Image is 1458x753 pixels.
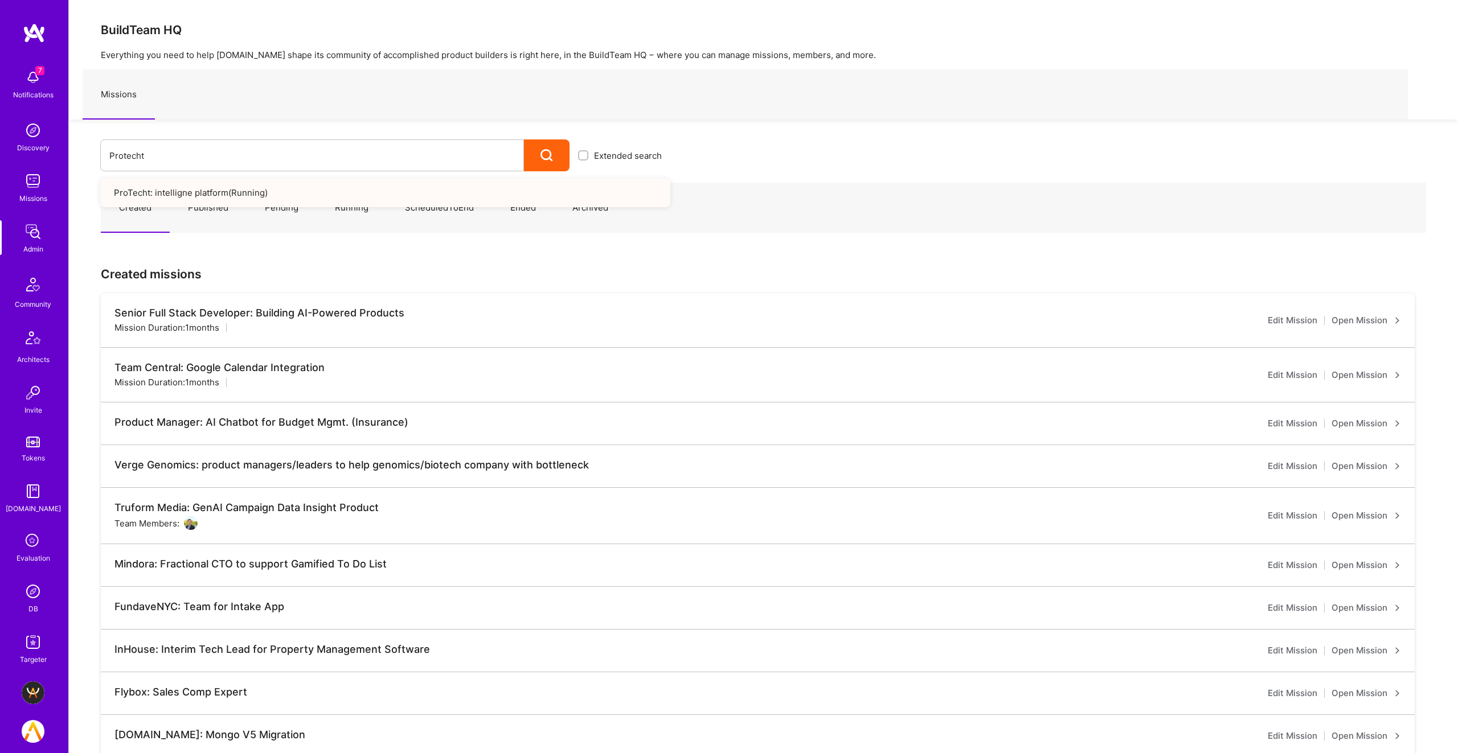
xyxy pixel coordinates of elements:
div: Senior Full Stack Developer: Building AI-Powered Products [114,307,404,319]
a: Open Mission [1332,686,1401,700]
img: A.Team: internal dev team - join us in developing the A.Team platform [22,720,44,743]
div: Admin [23,243,43,255]
a: Edit Mission [1268,417,1317,430]
input: What type of mission are you looking for? [109,141,515,170]
div: [DOMAIN_NAME] [6,503,61,515]
img: Skill Targeter [22,631,44,653]
a: Edit Mission [1268,459,1317,473]
div: Discovery [17,142,50,154]
a: ProTecht: intelligne platform(Running) [100,178,670,207]
a: Edit Mission [1268,644,1317,657]
i: icon ArrowRight [1394,420,1401,427]
h3: BuildTeam HQ [101,23,1426,37]
img: Community [19,271,47,298]
a: Open Mission [1332,729,1401,743]
div: Architects [17,353,50,365]
i: icon ArrowRight [1394,690,1401,697]
a: Open Mission [1332,417,1401,430]
a: Edit Mission [1268,558,1317,572]
div: Notifications [13,89,54,101]
div: Product Manager: AI Chatbot for Budget Mgmt. (Insurance) [114,416,408,429]
i: icon ArrowRight [1394,512,1401,519]
img: logo [23,23,46,43]
p: Everything you need to help [DOMAIN_NAME] shape its community of accomplished product builders is... [101,49,1426,61]
a: Published [170,183,247,233]
a: Edit Mission [1268,601,1317,615]
div: Flybox: Sales Comp Expert [114,686,247,698]
a: Missions [83,70,155,120]
div: Truform Media: GenAI Campaign Data Insight Product [114,501,379,514]
img: User Avatar [184,516,198,530]
div: Evaluation [17,552,50,564]
i: icon ArrowRight [1394,317,1401,324]
span: 7 [35,66,44,75]
div: [DOMAIN_NAME]: Mongo V5 Migration [114,729,305,741]
h3: Created missions [101,267,1426,281]
i: icon ArrowRight [1394,647,1401,654]
a: Archived [554,183,626,233]
div: InHouse: Interim Tech Lead for Property Management Software [114,643,430,656]
div: Community [15,298,51,310]
div: Team Members: [114,516,198,530]
a: Edit Mission [1268,729,1317,743]
img: guide book [22,480,44,503]
a: Edit Mission [1268,368,1317,382]
a: Ended [492,183,554,233]
img: bell [22,66,44,89]
i: icon Search [540,149,554,162]
div: Invite [24,404,42,416]
div: FundaveNYC: Team for Intake App [114,600,284,613]
div: Targeter [20,653,47,665]
div: Mission Duration: 1 months [114,322,219,334]
div: Missions [19,192,47,204]
img: Admin Search [22,580,44,603]
a: Open Mission [1332,314,1401,327]
div: Verge Genomics: product managers/leaders to help genomics/biotech company with bottleneck [114,459,589,471]
div: Team Central: Google Calendar Integration [114,361,325,374]
i: icon ArrowRight [1394,733,1401,739]
img: Architects [19,326,47,353]
i: icon ArrowRight [1394,562,1401,569]
a: Open Mission [1332,368,1401,382]
i: icon ArrowRight [1394,372,1401,378]
img: discovery [22,119,44,142]
a: Edit Mission [1268,686,1317,700]
a: Open Mission [1332,601,1401,615]
a: A.Team: internal dev team - join us in developing the A.Team platform [19,720,47,743]
a: Open Mission [1332,459,1401,473]
i: icon SelectionTeam [22,530,44,552]
a: Pending [247,183,317,233]
a: Open Mission [1332,509,1401,522]
div: Mission Duration: 1 months [114,376,219,388]
span: Extended search [594,150,662,162]
a: Open Mission [1332,558,1401,572]
div: DB [28,603,38,615]
img: teamwork [22,170,44,192]
a: Edit Mission [1268,314,1317,327]
a: Open Mission [1332,644,1401,657]
i: icon ArrowRight [1394,604,1401,611]
a: Edit Mission [1268,509,1317,522]
img: BuildTeam [22,681,44,704]
a: ScheduledToEnd [387,183,492,233]
i: icon ArrowRight [1394,463,1401,470]
a: Created [101,183,170,233]
div: Tokens [22,452,45,464]
img: admin teamwork [22,220,44,243]
img: tokens [26,437,40,447]
a: Running [317,183,387,233]
img: Invite [22,381,44,404]
a: BuildTeam [19,681,47,704]
div: Mindora: Fractional CTO to support Gamified To Do List [114,558,387,570]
